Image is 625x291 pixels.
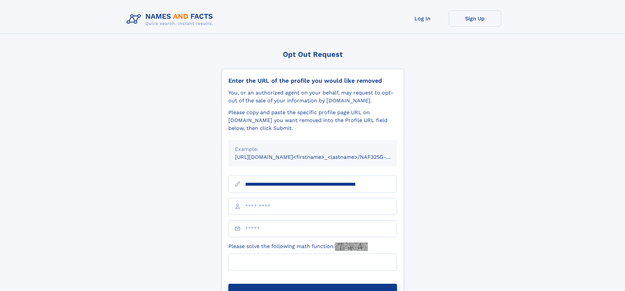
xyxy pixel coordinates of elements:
div: Please copy and paste the specific profile page URL on [DOMAIN_NAME] you want removed into the Pr... [228,109,397,132]
label: Please solve the following math function: [228,242,368,251]
div: Opt Out Request [221,50,404,58]
a: Sign Up [449,10,501,27]
div: Example: [235,145,390,153]
img: Logo Names and Facts [124,10,219,28]
a: Log In [396,10,449,27]
small: [URL][DOMAIN_NAME]<firstname>_<lastname>/NAF325G-xxxxxxxx [235,154,409,160]
div: Enter the URL of the profile you would like removed [228,77,397,84]
div: You, or an authorized agent on your behalf, may request to opt-out of the sale of your informatio... [228,89,397,105]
